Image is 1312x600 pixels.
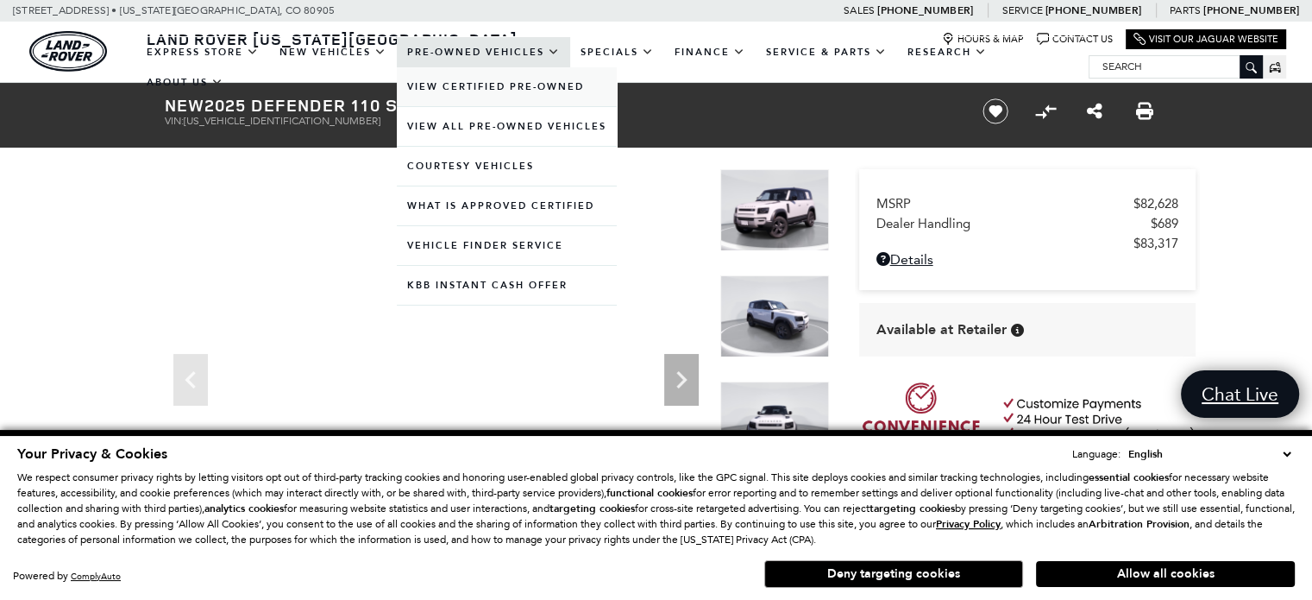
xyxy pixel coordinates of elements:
a: EXPRESS STORE [136,37,269,67]
span: Your Privacy & Cookies [17,445,167,464]
a: Pre-Owned Vehicles [397,37,570,67]
a: Share this New 2025 Defender 110 S AWD 4 Door SUV [1087,101,1102,122]
span: [US_VEHICLE_IDENTIFICATION_NUMBER] [184,115,380,127]
a: Vehicle Finder Service [397,226,617,265]
span: Available at Retailer [876,320,1007,339]
button: Compare Vehicle [1033,98,1058,124]
button: Save vehicle [976,98,1014,125]
a: Specials [570,37,664,67]
span: $689 [1151,216,1178,231]
h1: 2025 Defender 110 S AWD 4 Door SUV [165,96,954,115]
a: Service & Parts [756,37,897,67]
u: Privacy Policy [936,517,1001,531]
strong: essential cookies [1089,471,1169,484]
a: Courtesy Vehicles [397,147,617,186]
a: Dealer Handling $689 [876,216,1178,231]
img: New 2025 Fuji White Land Rover S image 3 [720,382,829,464]
select: Language Select [1124,445,1295,463]
span: Parts [1170,4,1201,16]
button: Deny targeting cookies [764,560,1023,588]
a: land-rover [29,31,107,72]
a: Research [897,37,997,67]
img: Land Rover [29,31,107,72]
a: Hours & Map [942,33,1024,46]
a: [STREET_ADDRESS] • [US_STATE][GEOGRAPHIC_DATA], CO 80905 [13,4,335,16]
strong: Arbitration Provision [1089,517,1190,531]
p: We respect consumer privacy rights by letting visitors opt out of third-party tracking cookies an... [17,470,1295,547]
span: Sales [844,4,875,16]
span: VIN: [165,115,184,127]
strong: functional cookies [606,486,693,500]
div: Next [664,354,699,406]
a: Finance [664,37,756,67]
a: MSRP $82,628 [876,196,1178,212]
div: Language: [1072,449,1121,459]
a: [PHONE_NUMBER] [1045,3,1141,17]
a: View All Pre-Owned Vehicles [397,107,617,146]
span: Dealer Handling [876,216,1151,231]
input: Search [1089,56,1262,77]
a: ComplyAuto [71,571,121,582]
div: Powered by [13,571,121,582]
a: [PHONE_NUMBER] [877,3,973,17]
strong: targeting cookies [869,502,955,515]
nav: Main Navigation [136,37,1089,98]
a: Land Rover [US_STATE][GEOGRAPHIC_DATA] [136,28,528,49]
span: $83,317 [1133,236,1178,251]
a: $83,317 [876,236,1178,251]
a: What Is Approved Certified [397,186,617,225]
a: New Vehicles [269,37,397,67]
a: Visit Our Jaguar Website [1133,33,1278,46]
a: View Certified Pre-Owned [397,67,617,106]
a: Chat Live [1181,370,1299,418]
a: [PHONE_NUMBER] [1203,3,1299,17]
img: New 2025 Fuji White Land Rover S image 1 [720,169,829,251]
strong: analytics cookies [204,502,284,515]
span: Service [1001,4,1042,16]
iframe: Interactive Walkaround/Photo gallery of the vehicle/product [165,169,707,577]
a: Privacy Policy [936,518,1001,530]
strong: New [165,93,204,117]
button: Allow all cookies [1036,561,1295,587]
a: Print this New 2025 Defender 110 S AWD 4 Door SUV [1136,101,1153,122]
span: Land Rover [US_STATE][GEOGRAPHIC_DATA] [147,28,518,49]
a: KBB Instant Cash Offer [397,266,617,305]
span: MSRP [876,196,1133,212]
span: Chat Live [1193,382,1287,406]
span: $82,628 [1133,196,1178,212]
strong: targeting cookies [549,502,635,515]
a: About Us [136,67,234,98]
img: New 2025 Fuji White Land Rover S image 2 [720,275,829,357]
a: Details [876,251,1178,268]
div: Vehicle is in stock and ready for immediate delivery. Due to demand, availability is subject to c... [1011,324,1024,337]
a: Contact Us [1037,33,1113,46]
